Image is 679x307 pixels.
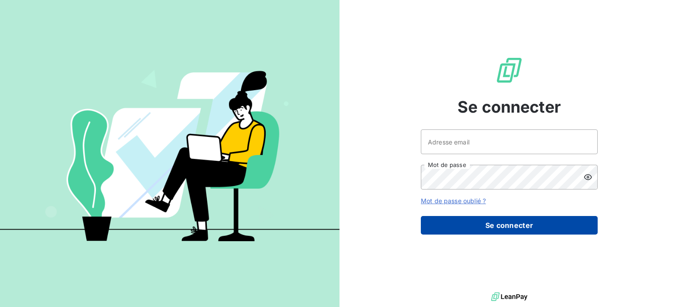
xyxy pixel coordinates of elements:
button: Se connecter [421,216,598,235]
img: Logo LeanPay [495,56,523,84]
a: Mot de passe oublié ? [421,197,486,205]
input: placeholder [421,129,598,154]
span: Se connecter [458,95,561,119]
img: logo [491,290,527,303]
